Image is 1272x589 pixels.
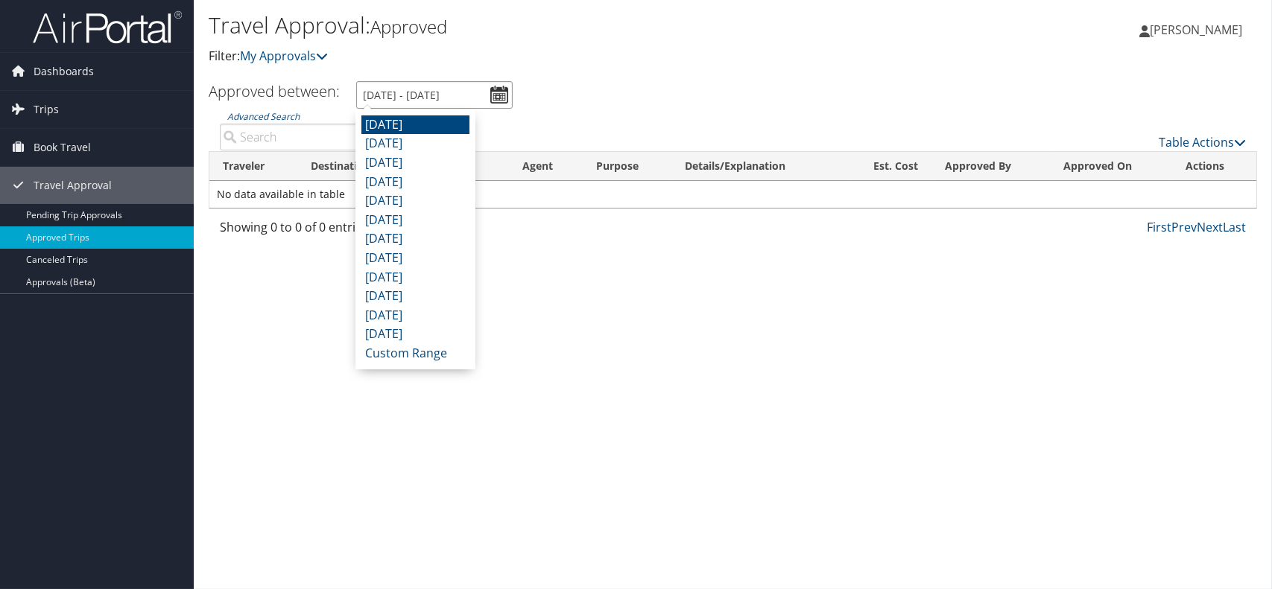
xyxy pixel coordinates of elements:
img: airportal-logo.png [33,10,182,45]
li: [DATE] [361,306,469,325]
th: Purpose [583,152,671,181]
li: [DATE] [361,115,469,135]
th: Details/Explanation [671,152,850,181]
th: Est. Cost: activate to sort column ascending [849,152,931,181]
li: [DATE] [361,249,469,268]
span: Book Travel [34,129,91,166]
a: Advanced Search [227,110,300,123]
a: My Approvals [240,48,328,64]
input: [DATE] - [DATE] [356,81,513,109]
th: Traveler: activate to sort column ascending [209,152,297,181]
th: Agent [509,152,583,181]
li: [DATE] [361,325,469,344]
li: [DATE] [361,229,469,249]
span: Trips [34,91,59,128]
li: [DATE] [361,173,469,192]
a: Next [1197,219,1223,235]
li: [DATE] [361,153,469,173]
th: Actions [1172,152,1256,181]
span: Travel Approval [34,167,112,204]
input: Advanced Search [220,124,460,150]
th: Approved By: activate to sort column ascending [932,152,1051,181]
li: [DATE] [361,287,469,306]
li: Custom Range [361,344,469,363]
a: Table Actions [1159,134,1246,150]
div: Showing 0 to 0 of 0 entries [220,218,460,243]
li: [DATE] [361,268,469,287]
a: Last [1223,219,1246,235]
span: Dashboards [34,53,94,90]
p: Filter: [209,47,908,66]
li: [DATE] [361,211,469,230]
li: [DATE] [361,134,469,153]
td: No data available in table [209,181,1256,208]
small: Approved [370,14,447,39]
a: Prev [1171,219,1197,235]
a: First [1147,219,1171,235]
li: [DATE] [361,191,469,211]
h1: Travel Approval: [209,10,908,41]
th: Destination: activate to sort column ascending [297,152,408,181]
span: [PERSON_NAME] [1150,22,1242,38]
th: Approved On: activate to sort column ascending [1050,152,1172,181]
a: [PERSON_NAME] [1139,7,1257,52]
h3: Approved between: [209,81,340,101]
